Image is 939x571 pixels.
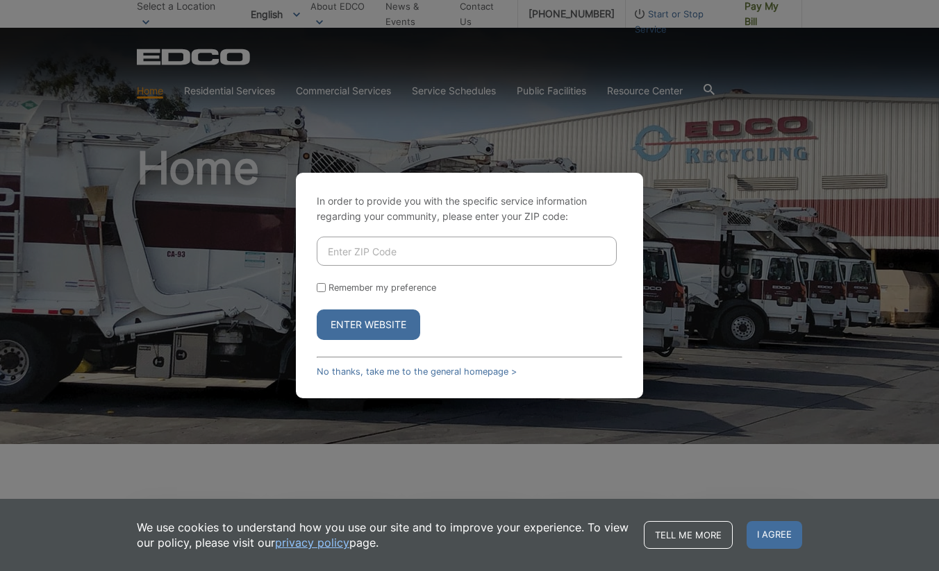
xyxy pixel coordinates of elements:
button: Enter Website [317,309,420,340]
a: Tell me more [644,521,733,549]
p: In order to provide you with the specific service information regarding your community, please en... [317,194,622,224]
a: No thanks, take me to the general homepage > [317,366,517,377]
p: We use cookies to understand how you use our site and to improve your experience. To view our pol... [137,520,630,550]
a: privacy policy [275,535,349,550]
label: Remember my preference [329,282,436,293]
input: Enter ZIP Code [317,237,617,266]
span: I agree [747,521,802,549]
